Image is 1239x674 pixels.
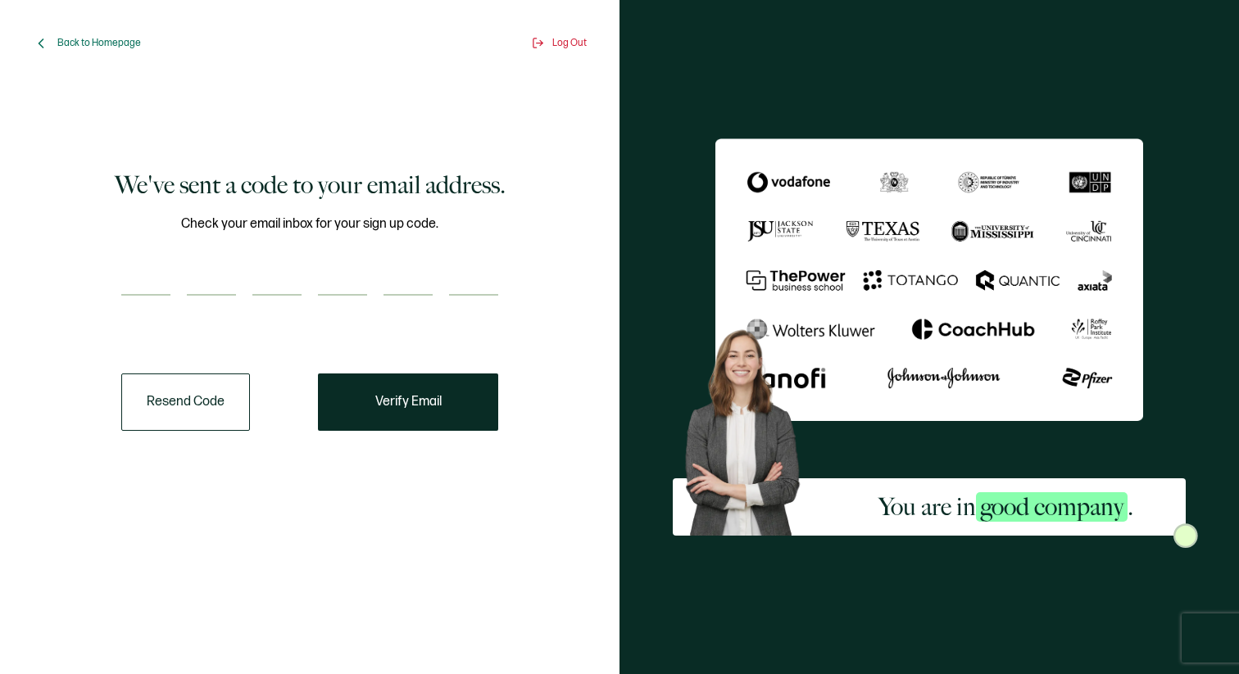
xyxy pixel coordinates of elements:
[318,373,498,431] button: Verify Email
[878,491,1133,523] h2: You are in .
[1173,523,1198,548] img: Sertifier Signup
[673,319,827,536] img: Sertifier Signup - You are in <span class="strong-h">good company</span>. Hero
[715,138,1143,420] img: Sertifier We've sent a code to your email address.
[115,169,506,201] h1: We've sent a code to your email address.
[375,396,442,409] span: Verify Email
[181,214,438,234] span: Check your email inbox for your sign up code.
[57,37,141,49] span: Back to Homepage
[121,373,250,431] button: Resend Code
[552,37,587,49] span: Log Out
[976,492,1128,522] span: good company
